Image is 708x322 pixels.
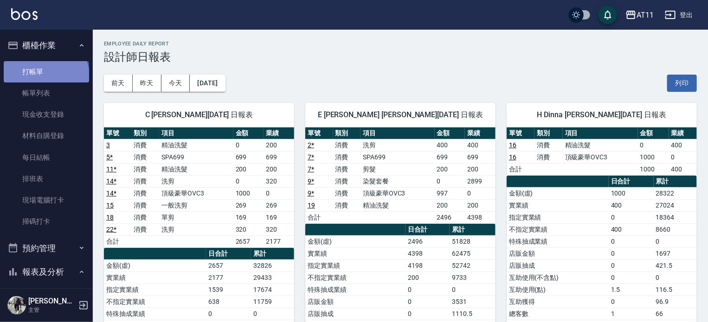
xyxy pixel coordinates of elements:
[251,259,294,271] td: 32826
[638,127,669,139] th: 金額
[534,139,562,151] td: 消費
[563,151,638,163] td: 頂級豪華OVC3
[654,211,697,223] td: 18364
[507,127,534,139] th: 單號
[667,75,697,92] button: 列印
[133,75,161,92] button: 昨天
[233,235,264,247] td: 2657
[264,235,294,247] td: 2177
[661,6,697,24] button: 登出
[405,259,450,271] td: 4198
[106,214,114,221] a: 18
[251,271,294,284] td: 29433
[28,306,76,314] p: 主管
[435,199,465,211] td: 200
[233,211,264,223] td: 169
[305,211,333,223] td: 合計
[507,127,697,176] table: a dense table
[435,139,465,151] td: 400
[669,151,697,163] td: 0
[465,175,496,187] td: 2899
[360,175,435,187] td: 染髮套餐
[132,187,160,199] td: 消費
[465,139,496,151] td: 400
[654,199,697,211] td: 27024
[507,284,609,296] td: 互助使用(點)
[599,6,617,24] button: save
[132,139,160,151] td: 消費
[465,211,496,223] td: 4398
[251,308,294,320] td: 0
[104,259,206,271] td: 金額(虛)
[132,199,160,211] td: 消費
[507,296,609,308] td: 互助獲得
[251,248,294,260] th: 累計
[4,33,89,57] button: 櫃檯作業
[333,127,361,139] th: 類別
[132,175,160,187] td: 消費
[264,163,294,175] td: 200
[305,284,405,296] td: 特殊抽成業績
[450,271,496,284] td: 9733
[233,151,264,163] td: 699
[264,139,294,151] td: 200
[435,175,465,187] td: 0
[233,127,264,139] th: 金額
[264,223,294,235] td: 320
[159,139,233,151] td: 精油洗髮
[609,211,654,223] td: 0
[534,127,562,139] th: 類別
[264,127,294,139] th: 業績
[206,259,251,271] td: 2657
[104,284,206,296] td: 指定實業績
[405,308,450,320] td: 0
[507,211,609,223] td: 指定實業績
[507,187,609,199] td: 金額(虛)
[435,163,465,175] td: 200
[251,284,294,296] td: 17674
[669,127,697,139] th: 業績
[609,271,654,284] td: 0
[465,163,496,175] td: 200
[4,125,89,146] a: 材料自購登錄
[669,139,697,151] td: 400
[465,127,496,139] th: 業績
[308,202,315,209] a: 19
[161,75,190,92] button: 今天
[435,127,465,139] th: 金額
[654,271,697,284] td: 0
[654,187,697,199] td: 28322
[622,6,657,25] button: AT11
[405,284,450,296] td: 0
[609,176,654,188] th: 日合計
[609,259,654,271] td: 0
[637,9,654,21] div: AT11
[435,187,465,199] td: 997
[316,110,484,120] span: E [PERSON_NAME] [PERSON_NAME][DATE] 日報表
[115,110,283,120] span: C [PERSON_NAME][DATE] 日報表
[465,151,496,163] td: 699
[405,247,450,259] td: 4398
[450,235,496,247] td: 51828
[450,224,496,236] th: 累計
[507,235,609,247] td: 特殊抽成業績
[507,223,609,235] td: 不指定實業績
[333,163,361,175] td: 消費
[405,296,450,308] td: 0
[4,211,89,232] a: 掃碼打卡
[654,259,697,271] td: 421.5
[305,247,405,259] td: 實業績
[159,127,233,139] th: 項目
[28,297,76,306] h5: [PERSON_NAME]
[563,127,638,139] th: 項目
[333,151,361,163] td: 消費
[305,296,405,308] td: 店販金額
[360,151,435,163] td: SPA699
[450,284,496,296] td: 0
[104,41,697,47] h2: Employee Daily Report
[360,127,435,139] th: 項目
[132,127,160,139] th: 類別
[104,51,697,63] h3: 設計師日報表
[563,139,638,151] td: 精油洗髮
[435,151,465,163] td: 699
